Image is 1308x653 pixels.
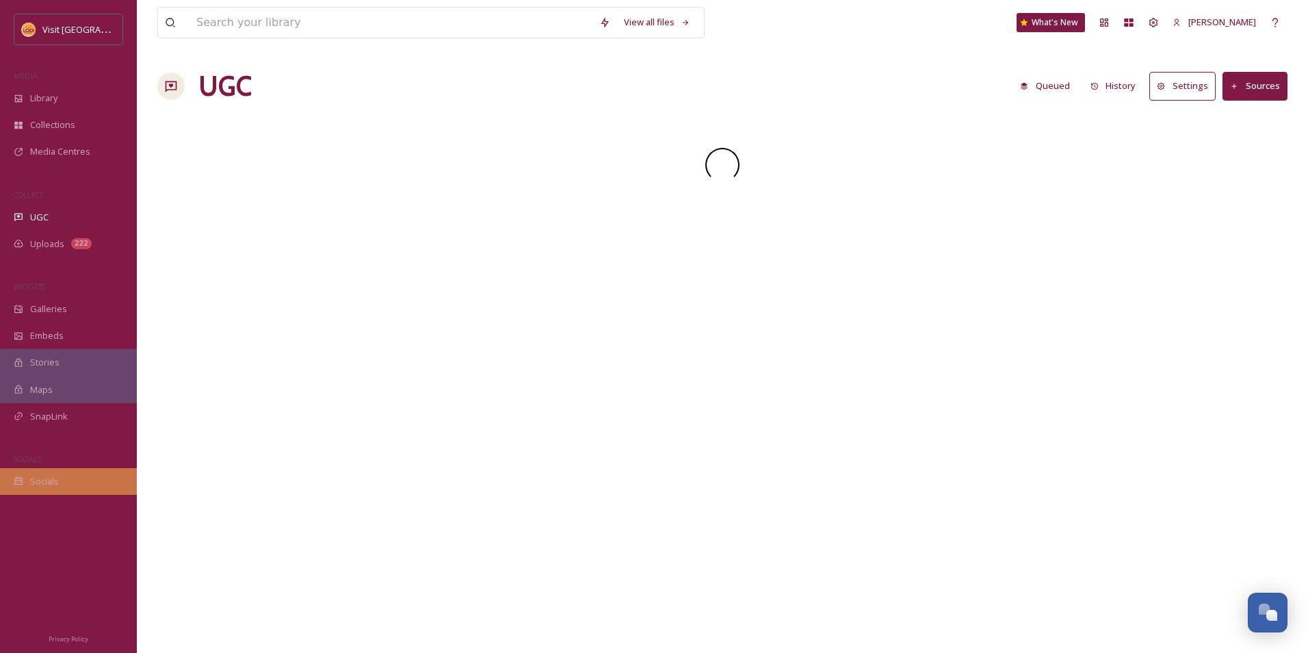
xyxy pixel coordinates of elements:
span: [PERSON_NAME] [1188,16,1256,28]
span: Media Centres [30,145,90,158]
img: Square%20Social%20Visit%20Lodi.png [22,23,36,36]
input: Search your library [189,8,592,38]
span: Visit [GEOGRAPHIC_DATA] [42,23,148,36]
button: History [1084,73,1143,99]
span: UGC [30,211,49,224]
a: History [1084,73,1150,99]
button: Queued [1013,73,1077,99]
a: Queued [1013,73,1084,99]
button: Open Chat [1248,593,1287,632]
span: Galleries [30,303,67,316]
span: Stories [30,356,60,369]
button: Settings [1149,72,1216,100]
a: Privacy Policy [49,630,88,646]
a: Settings [1149,72,1222,100]
div: 222 [71,238,92,249]
span: SnapLink [30,410,68,423]
a: What's New [1017,13,1085,32]
span: SOCIALS [14,454,41,464]
button: Sources [1222,72,1287,100]
span: Embeds [30,329,64,342]
span: Socials [30,475,59,488]
span: Maps [30,383,53,396]
span: Library [30,92,57,105]
a: View all files [617,9,697,36]
a: [PERSON_NAME] [1166,9,1263,36]
span: Privacy Policy [49,635,88,643]
span: COLLECT [14,190,43,200]
span: Uploads [30,238,64,251]
span: WIDGETS [14,281,45,292]
span: Collections [30,118,75,131]
span: MEDIA [14,71,38,81]
a: UGC [198,66,252,107]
